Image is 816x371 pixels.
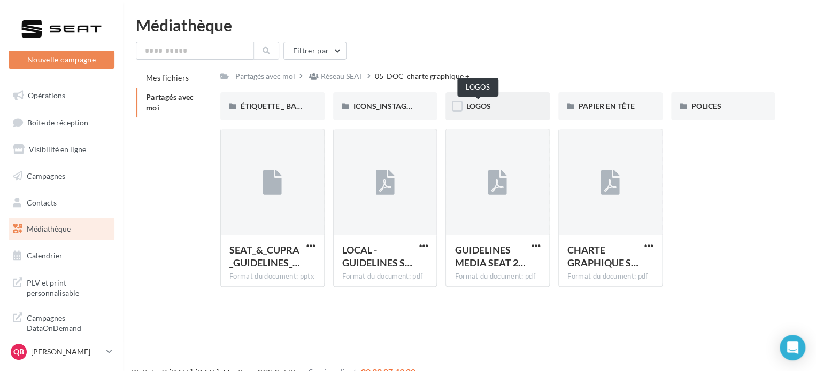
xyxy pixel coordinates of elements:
div: Open Intercom Messenger [780,335,805,360]
div: Format du document: pdf [567,272,653,281]
span: SEAT_&_CUPRA_GUIDELINES_JPO_2025 [229,244,300,269]
span: LOGOS [466,101,490,110]
span: Campagnes [27,171,65,180]
div: Réseau SEAT [321,71,363,82]
span: Campagnes DataOnDemand [27,311,110,334]
span: ICONS_INSTAGRAM [353,101,424,110]
span: QB [13,346,24,357]
button: Nouvelle campagne [9,51,114,69]
span: Médiathèque [27,224,71,233]
span: POLICES [691,101,721,110]
div: Format du document: pdf [455,272,541,281]
span: LOCAL - GUIDELINES SOCIAL MEDIA SEAT 2025 [342,244,412,269]
button: Filtrer par [283,42,347,60]
div: LOGOS [457,78,498,97]
a: Médiathèque [6,218,117,240]
a: PLV et print personnalisable [6,271,117,303]
a: Visibilité en ligne [6,138,117,161]
span: CHARTE GRAPHIQUE SEAT 2025 [567,244,638,269]
span: Mes fichiers [146,73,189,82]
a: Contacts [6,192,117,214]
span: ÉTIQUETTE _ BANDEAU [241,101,322,110]
div: Format du document: pptx [229,272,315,281]
span: Boîte de réception [27,117,88,127]
div: Partagés avec moi [235,71,295,82]
span: Contacts [27,198,57,207]
span: Visibilité en ligne [29,145,86,154]
a: Campagnes DataOnDemand [6,306,117,338]
span: GUIDELINES MEDIA SEAT 2025 [455,244,525,269]
span: 05_DOC_charte graphique + ... [375,71,476,82]
div: Format du document: pdf [342,272,428,281]
span: Calendrier [27,251,63,260]
span: Partagés avec moi [146,92,194,112]
span: Opérations [28,91,65,100]
a: Campagnes [6,165,117,187]
a: Calendrier [6,244,117,267]
div: Médiathèque [136,17,803,33]
span: PAPIER EN TÊTE [579,101,635,110]
a: Boîte de réception [6,111,117,134]
a: QB [PERSON_NAME] [9,342,114,362]
span: PLV et print personnalisable [27,275,110,298]
a: Opérations [6,84,117,107]
p: [PERSON_NAME] [31,346,102,357]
